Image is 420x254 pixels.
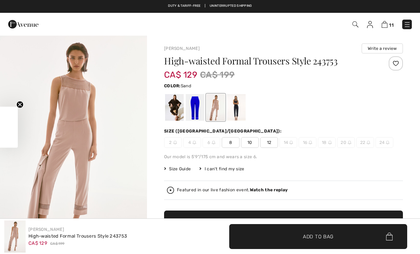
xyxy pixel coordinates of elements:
[4,221,26,253] img: High-Waisted Formal Trousers Style 243753
[404,21,411,28] img: Menu
[318,137,336,148] span: 18
[199,166,244,172] div: I can't find my size
[28,233,127,240] div: High-waisted Formal Trousers Style 243753
[352,21,358,27] img: Search
[200,68,235,81] span: CA$ 199
[348,141,351,144] img: ring-m.svg
[367,21,373,28] img: My Info
[389,22,394,28] span: 11
[164,211,403,235] button: Add to Bag
[356,137,374,148] span: 22
[279,137,297,148] span: 14
[8,20,38,27] a: 1ère Avenue
[164,56,363,66] h1: High-waisted Formal Trousers Style 243753
[164,154,403,160] div: Our model is 5'9"/175 cm and wears a size 6.
[367,141,370,144] img: ring-m.svg
[309,141,312,144] img: ring-m.svg
[50,241,64,247] span: CA$ 199
[382,21,388,28] img: Shopping Bag
[206,94,225,121] div: Sand
[241,137,259,148] span: 10
[164,83,181,88] span: Color:
[222,137,240,148] span: 8
[16,101,23,108] button: Close teaser
[212,141,215,144] img: ring-m.svg
[183,137,201,148] span: 4
[186,94,204,121] div: Royal Sapphire 163
[164,128,283,134] div: Size ([GEOGRAPHIC_DATA]/[GEOGRAPHIC_DATA]):
[165,94,184,121] div: Black
[164,166,191,172] span: Size Guide
[303,233,334,240] span: Add to Bag
[164,137,182,148] span: 2
[289,141,293,144] img: ring-m.svg
[28,240,47,246] span: CA$ 129
[193,141,196,144] img: ring-m.svg
[28,227,64,232] a: [PERSON_NAME]
[386,141,389,144] img: ring-m.svg
[203,137,220,148] span: 6
[328,141,332,144] img: ring-m.svg
[173,141,177,144] img: ring-m.svg
[164,46,200,51] a: [PERSON_NAME]
[229,224,407,249] button: Add to Bag
[299,137,316,148] span: 16
[177,188,288,192] div: Featured in our live fashion event.
[260,137,278,148] span: 12
[376,137,393,148] span: 24
[362,43,403,53] button: Write a review
[250,187,288,192] strong: Watch the replay
[164,63,197,80] span: CA$ 129
[337,137,355,148] span: 20
[227,94,246,121] div: Midnight Blue
[181,83,191,88] span: Sand
[382,20,394,28] a: 11
[167,187,174,194] img: Watch the replay
[8,17,38,31] img: 1ère Avenue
